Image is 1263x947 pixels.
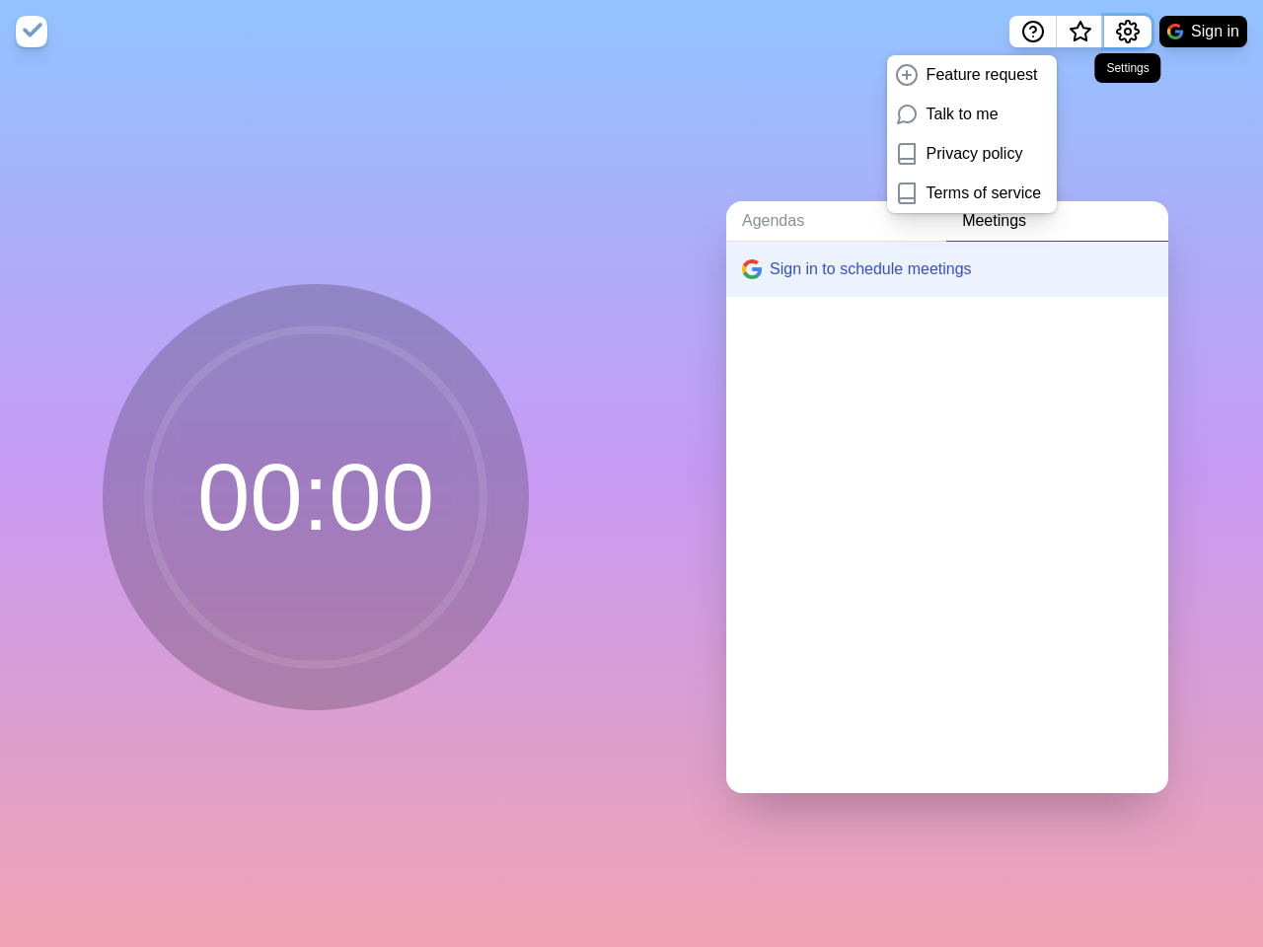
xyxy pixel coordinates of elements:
a: Meetings [946,201,1168,242]
a: Agendas [726,201,946,242]
p: Terms of service [927,182,1041,205]
button: What’s new [1057,16,1104,47]
p: Feature request [927,63,1038,87]
button: Sign in [1159,16,1247,47]
a: Terms of service [887,174,1057,213]
p: Privacy policy [927,142,1023,166]
p: Talk to me [927,103,999,126]
a: Privacy policy [887,134,1057,174]
img: google logo [742,259,762,279]
a: Feature request [887,55,1057,95]
img: timeblocks logo [16,16,47,47]
button: Help [1009,16,1057,47]
button: Settings [1104,16,1152,47]
img: google logo [1167,24,1183,39]
button: Sign in to schedule meetings [726,242,1168,297]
